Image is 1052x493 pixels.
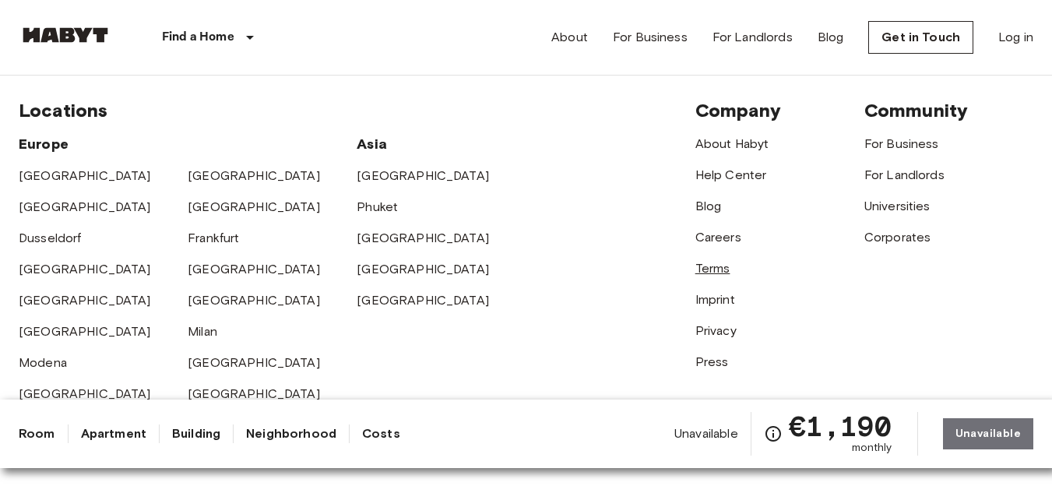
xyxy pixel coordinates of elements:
a: [GEOGRAPHIC_DATA] [357,262,489,276]
a: For Landlords [712,28,793,47]
a: Press [695,354,729,369]
a: Imprint [695,292,735,307]
a: Help Center [695,167,767,182]
a: Apartment [81,424,146,443]
a: Room [19,424,55,443]
a: Careers [695,230,741,245]
a: [GEOGRAPHIC_DATA] [19,386,151,401]
a: Frankfurt [188,231,239,245]
span: Unavailable [674,425,738,442]
a: Building [172,424,220,443]
a: Corporates [864,230,931,245]
a: For Business [613,28,688,47]
a: Blog [695,199,722,213]
span: Asia [357,136,387,153]
a: [GEOGRAPHIC_DATA] [19,168,151,183]
a: [GEOGRAPHIC_DATA] [188,262,320,276]
a: [GEOGRAPHIC_DATA] [19,199,151,214]
a: Phuket [357,199,398,214]
a: [GEOGRAPHIC_DATA] [188,386,320,401]
a: [GEOGRAPHIC_DATA] [357,168,489,183]
a: Privacy [695,323,737,338]
a: Blog [818,28,844,47]
a: For Landlords [864,167,945,182]
a: For Business [864,136,939,151]
span: €1,190 [789,412,892,440]
a: [GEOGRAPHIC_DATA] [19,262,151,276]
a: [GEOGRAPHIC_DATA] [357,293,489,308]
a: Get in Touch [868,21,973,54]
a: Costs [362,424,400,443]
svg: Check cost overview for full price breakdown. Please note that discounts apply to new joiners onl... [764,424,783,443]
a: About [551,28,588,47]
a: [GEOGRAPHIC_DATA] [188,199,320,214]
a: About Habyt [695,136,769,151]
a: Neighborhood [246,424,336,443]
span: Company [695,99,781,121]
a: [GEOGRAPHIC_DATA] [188,168,320,183]
a: Modena [19,355,67,370]
a: [GEOGRAPHIC_DATA] [19,293,151,308]
span: Locations [19,99,107,121]
span: monthly [852,440,892,456]
a: Universities [864,199,931,213]
a: Dusseldorf [19,231,82,245]
a: Log in [998,28,1033,47]
a: Milan [188,324,217,339]
a: [GEOGRAPHIC_DATA] [357,231,489,245]
span: Europe [19,136,69,153]
img: Habyt [19,27,112,43]
a: [GEOGRAPHIC_DATA] [188,355,320,370]
span: Community [864,99,968,121]
a: [GEOGRAPHIC_DATA] [19,324,151,339]
p: Find a Home [162,28,234,47]
a: Terms [695,261,730,276]
a: [GEOGRAPHIC_DATA] [188,293,320,308]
